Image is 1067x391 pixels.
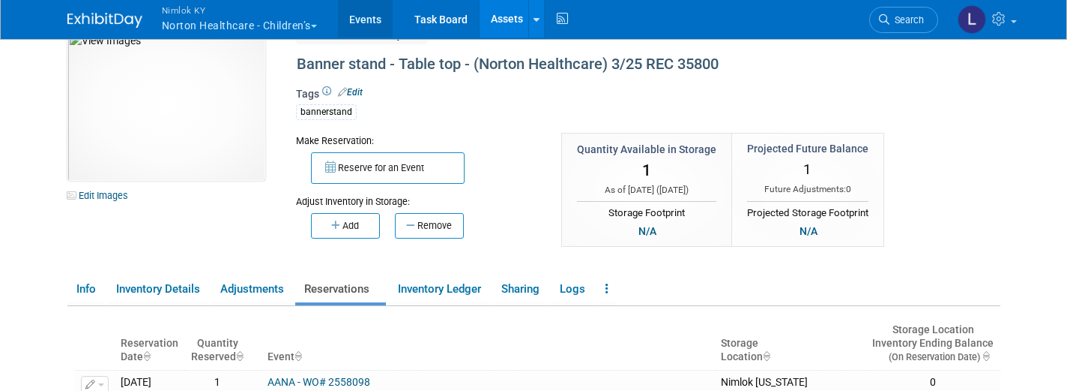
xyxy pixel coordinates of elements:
[747,201,868,221] div: Projected Storage Footprint
[295,276,386,302] a: Reservations
[267,376,370,388] a: AANA - WO# 2558098
[715,317,866,370] th: Storage Location : activate to sort column ascending
[395,213,464,239] button: Remove
[577,184,716,197] div: As of [DATE] ( )
[296,86,910,130] div: Tags
[958,5,986,34] img: Luc Schaefer
[211,276,292,302] a: Adjustments
[889,14,924,26] span: Search
[296,133,539,148] div: Make Reservation:
[67,13,142,28] img: ExhibitDay
[866,317,1000,370] th: Storage LocationInventory Ending Balance (On Reservation Date) : activate to sort column ascending
[634,223,661,239] div: N/A
[747,141,868,156] div: Projected Future Balance
[577,142,716,157] div: Quantity Available in Storage
[115,317,186,370] th: ReservationDate : activate to sort column ascending
[551,276,593,302] a: Logs
[262,317,715,370] th: Event : activate to sort column ascending
[296,184,539,209] div: Adjust Inventory in Storage:
[296,104,357,120] div: bannerstand
[162,2,317,18] span: Nimlok KY
[659,185,686,195] span: [DATE]
[311,152,465,184] button: Reserve for an Event
[872,376,994,389] div: 0
[642,161,651,179] span: 1
[577,201,716,221] div: Storage Footprint
[876,351,980,362] span: (On Reservation Date)
[747,183,868,196] div: Future Adjustments:
[338,87,363,98] a: Edit
[107,276,208,302] a: Inventory Details
[795,223,822,239] div: N/A
[389,276,489,302] a: Inventory Ledger
[846,184,851,194] span: 0
[67,186,134,205] a: Edit Images
[869,7,938,33] a: Search
[291,51,910,78] div: Banner stand - Table top - (Norton Healthcare) 3/25 REC 35800
[67,276,104,302] a: Info
[185,317,250,370] th: Quantity&nbsp;&nbsp;&nbsp;Reserved : activate to sort column ascending
[67,31,265,181] img: View Images
[311,213,380,239] button: Add
[492,276,548,302] a: Sharing
[803,161,811,178] span: 1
